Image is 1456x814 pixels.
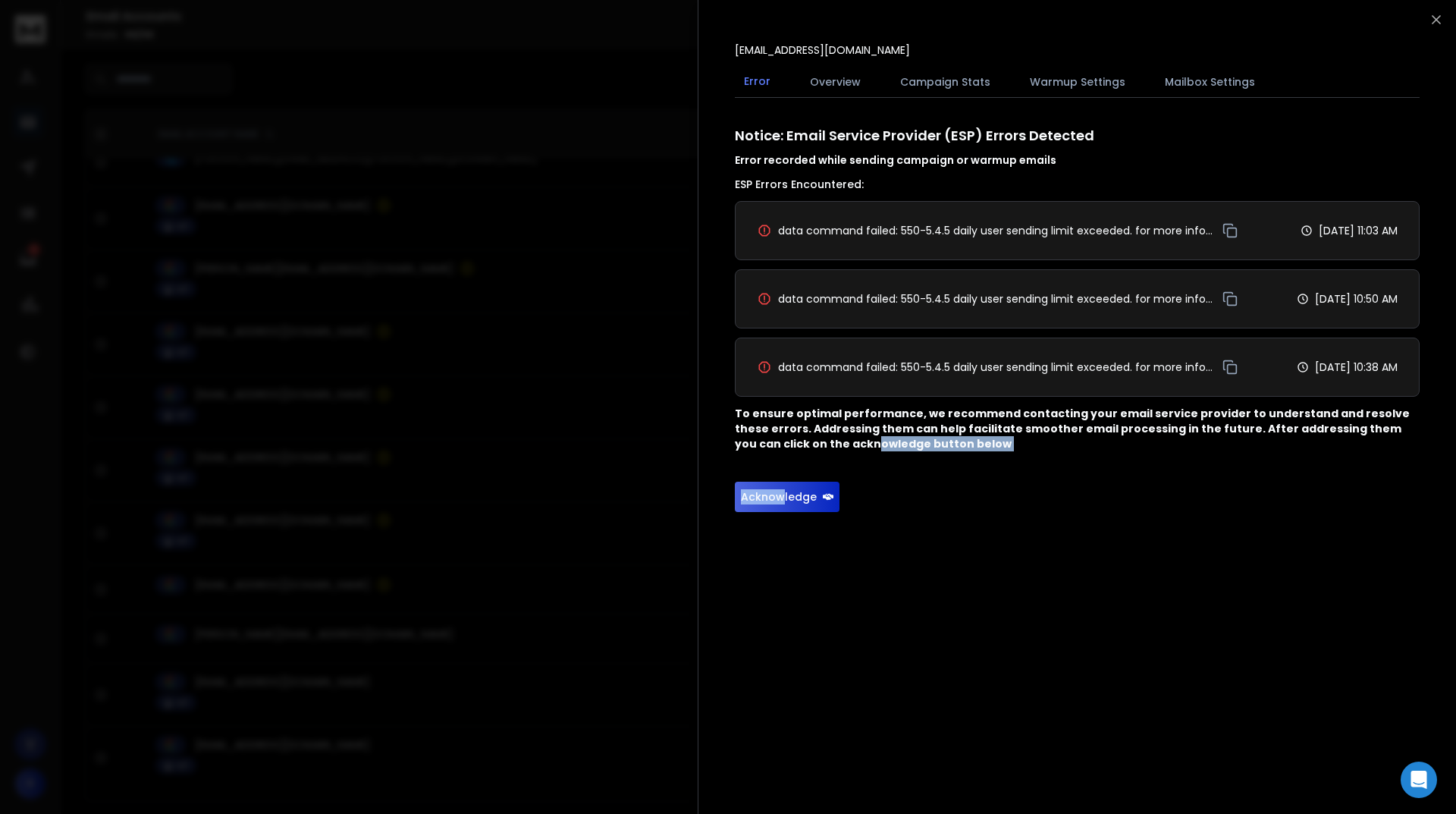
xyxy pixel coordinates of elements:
p: [DATE] 10:50 AM [1315,291,1398,306]
h4: Error recorded while sending campaign or warmup emails [735,152,1420,168]
div: Open Intercom Messenger [1401,762,1437,798]
p: [EMAIL_ADDRESS][DOMAIN_NAME] [735,42,910,58]
button: Warmup Settings [1021,65,1134,99]
button: Error [735,64,780,99]
h3: ESP Errors Encountered: [735,177,1420,192]
span: data command failed: 550-5.4.5 daily user sending limit exceeded. for more information on gmail 5... [778,291,1214,306]
p: [DATE] 10:38 AM [1315,360,1398,375]
button: Campaign Stats [891,65,999,99]
button: Mailbox Settings [1156,65,1264,99]
p: [DATE] 11:03 AM [1319,223,1398,238]
p: To ensure optimal performance, we recommend contacting your email service provider to understand ... [735,406,1420,451]
button: Overview [801,65,870,99]
span: data command failed: 550-5.4.5 daily user sending limit exceeded. for more information on gmail 5... [778,223,1214,238]
h1: Notice: Email Service Provider (ESP) Errors Detected [735,125,1420,168]
span: data command failed: 550-5.4.5 daily user sending limit exceeded. for more information on gmail 5... [778,360,1214,375]
button: Acknowledge [735,482,839,512]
